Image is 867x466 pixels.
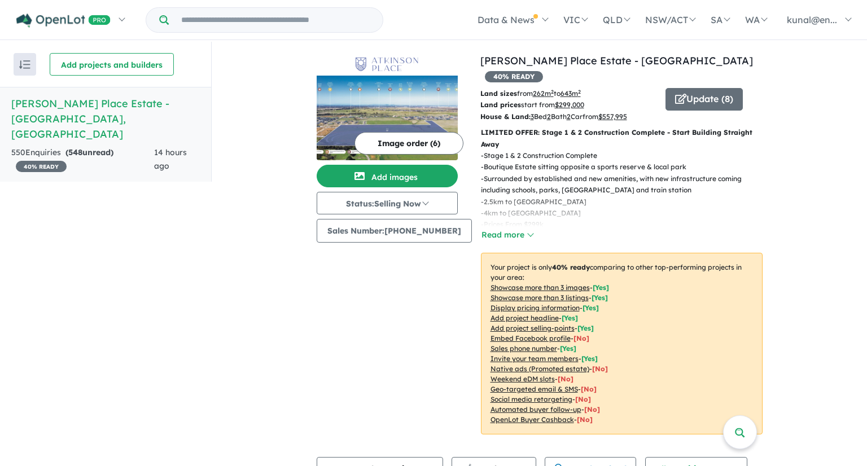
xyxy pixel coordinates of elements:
button: Update (8) [665,88,743,111]
u: Geo-targeted email & SMS [491,385,578,393]
p: - Prices From $299k [481,219,772,230]
button: Status:Selling Now [317,192,458,214]
span: [ Yes ] [581,354,598,363]
u: 643 m [561,89,581,98]
u: Display pricing information [491,304,580,312]
b: Land prices [480,100,521,109]
u: Invite your team members [491,354,579,363]
u: Add project selling-points [491,324,575,332]
u: 3 [531,112,534,121]
p: - Stage 1 & 2 Construction Complete [481,150,772,161]
u: Add project headline [491,314,559,322]
sup: 2 [551,89,554,95]
u: $ 557,995 [598,112,627,121]
b: Land sizes [480,89,517,98]
span: 548 [68,147,82,157]
span: [No] [577,415,593,424]
button: Sales Number:[PHONE_NUMBER] [317,219,472,243]
p: start from [480,99,657,111]
u: Social media retargeting [491,395,572,403]
span: [ Yes ] [593,283,609,292]
span: 40 % READY [485,71,543,82]
sup: 2 [578,89,581,95]
span: [ Yes ] [577,324,594,332]
u: Showcase more than 3 images [491,283,590,292]
u: Native ads (Promoted estate) [491,364,589,373]
u: Sales phone number [491,344,557,353]
span: 40 % READY [16,161,67,172]
u: 2 [547,112,551,121]
u: Showcase more than 3 listings [491,293,589,302]
p: - Surrounded by established and new amenities, with new infrastructure coming including schools, ... [481,173,772,196]
span: [ Yes ] [583,304,599,312]
u: Automated buyer follow-up [491,405,581,414]
strong: ( unread) [65,147,113,157]
span: to [554,89,581,98]
p: - 2.5km to [GEOGRAPHIC_DATA] [481,196,772,208]
u: $ 299,000 [555,100,584,109]
span: [ Yes ] [560,344,576,353]
span: [ No ] [573,334,589,342]
p: Bed Bath Car from [480,111,657,122]
p: from [480,88,657,99]
img: Atkinson Place Estate - Truganina [317,76,458,160]
div: 550 Enquir ies [11,146,154,173]
img: Atkinson Place Estate - Truganina Logo [321,58,453,71]
h5: [PERSON_NAME] Place Estate - [GEOGRAPHIC_DATA] , [GEOGRAPHIC_DATA] [11,96,200,142]
p: Your project is only comparing to other top-performing projects in your area: - - - - - - - - - -... [481,253,763,434]
button: Read more [481,228,534,241]
span: [No] [584,405,600,414]
span: [No] [581,385,597,393]
b: House & Land: [480,112,531,121]
button: Add images [317,165,458,187]
a: Atkinson Place Estate - Truganina LogoAtkinson Place Estate - Truganina [317,53,458,160]
u: 262 m [533,89,554,98]
img: Openlot PRO Logo White [16,14,111,28]
p: - 4km to [GEOGRAPHIC_DATA] [481,208,772,219]
span: [No] [575,395,591,403]
input: Try estate name, suburb, builder or developer [171,8,380,32]
u: 2 [567,112,571,121]
p: LIMITED OFFER: Stage 1 & 2 Construction Complete - Start Building Straight Away [481,127,763,150]
b: 40 % ready [552,263,590,271]
span: [No] [558,375,573,383]
button: Image order (6) [354,132,463,155]
span: [No] [592,364,608,373]
a: [PERSON_NAME] Place Estate - [GEOGRAPHIC_DATA] [480,54,753,67]
span: [ Yes ] [592,293,608,302]
img: sort.svg [19,60,30,69]
u: OpenLot Buyer Cashback [491,415,574,424]
u: Embed Facebook profile [491,334,571,342]
span: [ Yes ] [562,314,578,322]
span: 14 hours ago [154,147,187,171]
button: Add projects and builders [50,53,174,76]
span: kunal@en... [787,14,837,25]
p: - Boutique Estate sitting opposite a sports reserve & local park [481,161,772,173]
u: Weekend eDM slots [491,375,555,383]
